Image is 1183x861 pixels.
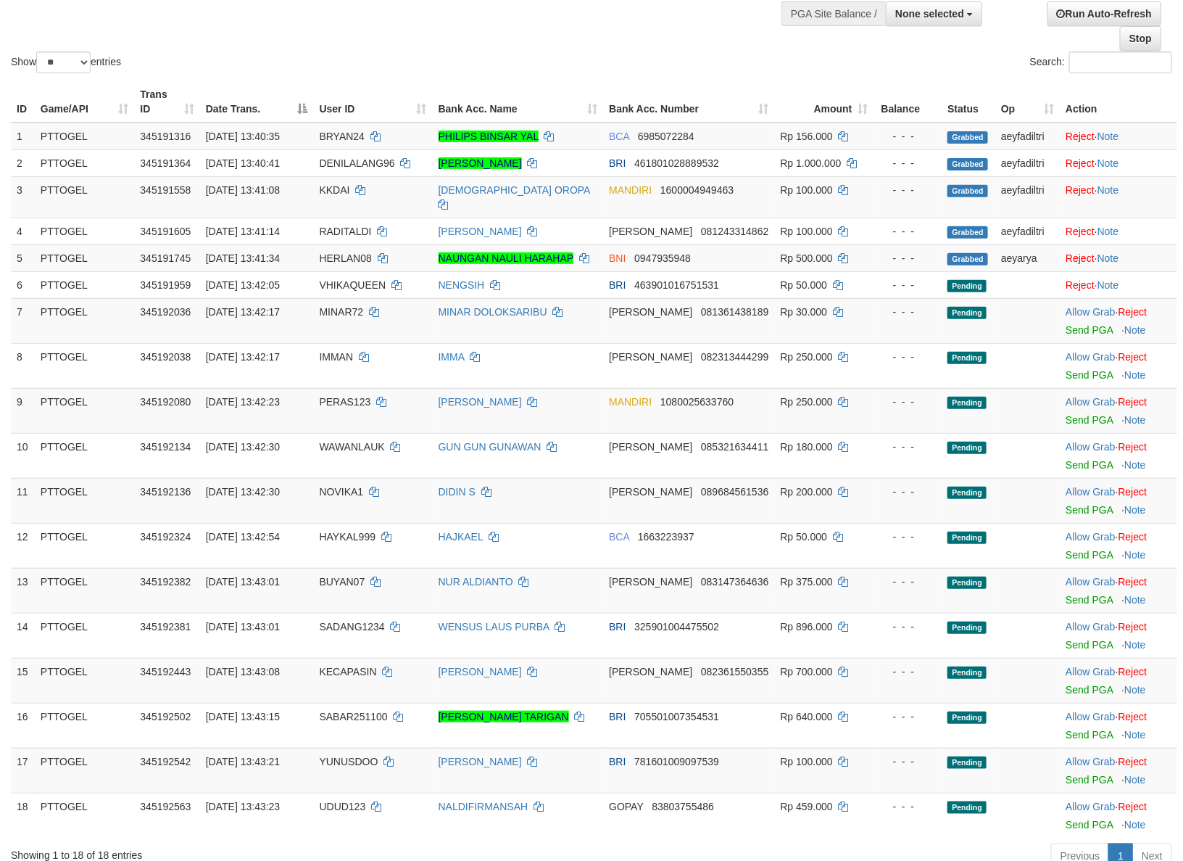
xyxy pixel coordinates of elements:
[880,129,937,144] div: - - -
[439,576,513,588] a: NUR ALDIANTO
[1060,244,1177,271] td: ·
[140,226,191,237] span: 345191605
[1060,703,1177,748] td: ·
[1118,801,1147,812] a: Reject
[11,149,35,176] td: 2
[880,709,937,724] div: - - -
[1066,441,1115,453] a: Allow Grab
[634,157,719,169] span: Copy 461801028889532 to clipboard
[1120,26,1161,51] a: Stop
[1118,531,1147,543] a: Reject
[781,131,833,142] span: Rp 156.000
[781,711,833,722] span: Rp 640.000
[1118,621,1147,633] a: Reject
[947,307,987,319] span: Pending
[609,711,626,722] span: BRI
[1066,396,1118,408] span: ·
[35,81,135,123] th: Game/API: activate to sort column ascending
[439,621,549,633] a: WENSUS LAUS PURBA
[701,441,768,453] span: Copy 085321634411 to clipboard
[439,531,483,543] a: HAJKAEL
[1066,531,1115,543] a: Allow Grab
[947,280,987,292] span: Pending
[35,343,135,388] td: PTTOGEL
[886,1,982,26] button: None selected
[1118,306,1147,318] a: Reject
[206,711,280,722] span: [DATE] 13:43:15
[1066,157,1095,169] a: Reject
[35,703,135,748] td: PTTOGEL
[609,621,626,633] span: BRI
[1066,306,1115,318] a: Allow Grab
[1124,729,1146,741] a: Note
[439,306,547,318] a: MINAR DOLOKSARIBU
[11,123,35,150] td: 1
[320,184,350,196] span: KKDAI
[874,81,942,123] th: Balance
[140,441,191,453] span: 345192134
[1124,459,1146,471] a: Note
[1066,486,1118,498] span: ·
[603,81,774,123] th: Bank Acc. Number: activate to sort column ascending
[1060,271,1177,298] td: ·
[11,568,35,613] td: 13
[439,711,569,722] a: [PERSON_NAME] TARIGAN
[200,81,314,123] th: Date Trans.: activate to sort column descending
[947,532,987,544] span: Pending
[1060,149,1177,176] td: ·
[140,621,191,633] span: 345192381
[880,156,937,170] div: - - -
[11,52,121,73] label: Show entries
[609,486,692,498] span: [PERSON_NAME]
[35,613,135,658] td: PTTOGEL
[35,568,135,613] td: PTTOGEL
[1060,613,1177,658] td: ·
[11,478,35,523] td: 11
[1124,819,1146,831] a: Note
[781,1,886,26] div: PGA Site Balance /
[1066,666,1115,677] a: Allow Grab
[781,666,833,677] span: Rp 700.000
[880,395,937,409] div: - - -
[1118,711,1147,722] a: Reject
[1066,576,1118,588] span: ·
[609,252,626,264] span: BNI
[1097,131,1119,142] a: Note
[609,279,626,291] span: BRI
[1066,666,1118,677] span: ·
[439,279,485,291] a: NENGSIH
[35,658,135,703] td: PTTOGEL
[609,576,692,588] span: [PERSON_NAME]
[880,754,937,769] div: - - -
[1124,774,1146,786] a: Note
[781,279,828,291] span: Rp 50.000
[320,306,364,318] span: MINAR72
[1124,549,1146,561] a: Note
[1066,684,1113,696] a: Send PGA
[206,531,280,543] span: [DATE] 13:42:54
[320,279,386,291] span: VHIKAQUEEN
[942,81,995,123] th: Status
[1118,486,1147,498] a: Reject
[1066,184,1095,196] a: Reject
[638,131,694,142] span: Copy 6985072284 to clipboard
[609,157,626,169] span: BRI
[781,226,833,237] span: Rp 100.000
[35,478,135,523] td: PTTOGEL
[140,531,191,543] span: 345192324
[781,576,833,588] span: Rp 375.000
[206,157,280,169] span: [DATE] 13:40:41
[895,8,964,20] span: None selected
[634,711,719,722] span: Copy 705501007354531 to clipboard
[1066,711,1118,722] span: ·
[880,619,937,634] div: - - -
[701,666,768,677] span: Copy 082361550355 to clipboard
[11,658,35,703] td: 15
[1060,388,1177,433] td: ·
[433,81,604,123] th: Bank Acc. Name: activate to sort column ascending
[320,131,365,142] span: BRYAN24
[35,218,135,244] td: PTTOGEL
[1066,801,1115,812] a: Allow Grab
[609,226,692,237] span: [PERSON_NAME]
[1060,748,1177,793] td: ·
